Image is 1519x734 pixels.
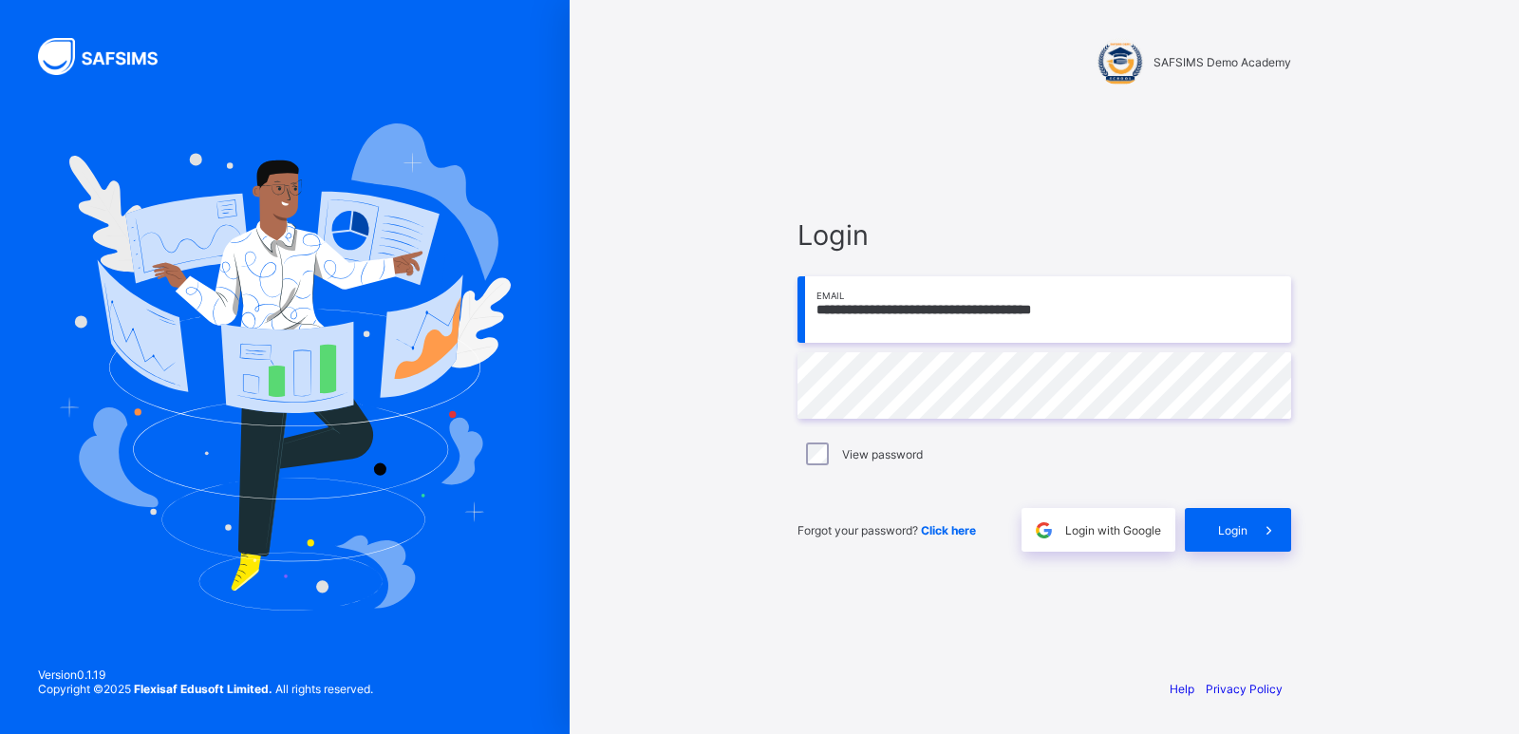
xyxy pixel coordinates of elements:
img: google.396cfc9801f0270233282035f929180a.svg [1033,519,1055,541]
a: Privacy Policy [1206,682,1283,696]
a: Help [1170,682,1194,696]
span: Login [797,218,1291,252]
span: SAFSIMS Demo Academy [1153,55,1291,69]
span: Login [1218,523,1247,537]
img: Hero Image [59,123,511,610]
span: Version 0.1.19 [38,668,373,682]
span: Copyright © 2025 All rights reserved. [38,682,373,696]
strong: Flexisaf Edusoft Limited. [134,682,272,696]
a: Click here [921,523,976,537]
img: SAFSIMS Logo [38,38,180,75]
label: View password [842,447,923,461]
span: Login with Google [1065,523,1161,537]
span: Forgot your password? [797,523,976,537]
